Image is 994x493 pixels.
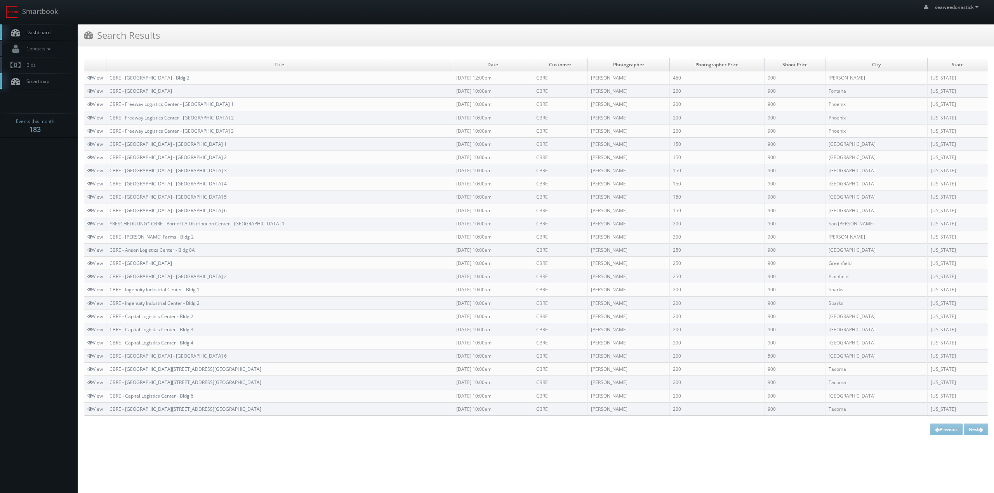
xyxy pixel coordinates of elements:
td: [PERSON_NAME] [587,124,670,137]
td: [US_STATE] [928,363,988,376]
td: CBRE [533,150,587,164]
a: CBRE - [GEOGRAPHIC_DATA][STREET_ADDRESS][GEOGRAPHIC_DATA] [109,406,261,412]
td: [DATE] 10:00am [453,124,533,137]
td: 900 [765,124,825,137]
td: CBRE [533,323,587,336]
td: CBRE [533,363,587,376]
td: [DATE] 10:00am [453,296,533,310]
td: [DATE] 10:00am [453,323,533,336]
a: CBRE - Anson Logistics Center - Bldg 8A [109,247,195,253]
td: CBRE [533,257,587,270]
td: [GEOGRAPHIC_DATA] [825,204,927,217]
td: [US_STATE] [928,243,988,256]
td: 200 [670,296,765,310]
td: CBRE [533,124,587,137]
td: [DATE] 10:00am [453,137,533,150]
td: [DATE] 10:00am [453,150,533,164]
td: Title [106,58,453,71]
td: 900 [765,137,825,150]
td: [US_STATE] [928,85,988,98]
span: Bids [23,62,36,68]
td: CBRE [533,190,587,204]
td: [US_STATE] [928,137,988,150]
td: 900 [765,283,825,296]
td: 200 [670,363,765,376]
a: View [87,207,103,214]
a: View [87,167,103,174]
td: 900 [765,296,825,310]
td: CBRE [533,336,587,349]
a: View [87,300,103,306]
td: 250 [670,257,765,270]
span: seaweedonastick [935,4,981,10]
td: [DATE] 10:00am [453,98,533,111]
a: CBRE - [GEOGRAPHIC_DATA][STREET_ADDRESS][GEOGRAPHIC_DATA] [109,379,261,386]
td: [DATE] 10:00am [453,283,533,296]
td: 250 [670,270,765,283]
a: CBRE - [GEOGRAPHIC_DATA] [109,260,172,266]
td: [PERSON_NAME] [587,243,670,256]
td: 900 [765,363,825,376]
td: [DATE] 10:00am [453,230,533,243]
a: CBRE - [GEOGRAPHIC_DATA] - [GEOGRAPHIC_DATA] 6 [109,207,227,214]
td: Phoenix [825,98,927,111]
td: CBRE [533,177,587,190]
td: 900 [765,71,825,85]
td: 900 [765,230,825,243]
td: 900 [765,164,825,177]
td: 900 [765,150,825,164]
a: View [87,220,103,227]
td: Customer [533,58,587,71]
td: 900 [765,323,825,336]
td: [PERSON_NAME] [587,257,670,270]
td: [US_STATE] [928,402,988,415]
td: San [PERSON_NAME] [825,217,927,230]
td: [PERSON_NAME] [587,150,670,164]
td: [US_STATE] [928,230,988,243]
td: 200 [670,85,765,98]
td: Sparks [825,283,927,296]
a: View [87,128,103,134]
a: View [87,393,103,399]
td: [PERSON_NAME] [587,323,670,336]
td: 200 [670,402,765,415]
td: 150 [670,137,765,150]
td: [US_STATE] [928,257,988,270]
td: [DATE] 10:00am [453,217,533,230]
td: [US_STATE] [928,349,988,363]
td: 200 [670,283,765,296]
a: CBRE - Capital Logistics Center - Bldg 2 [109,313,193,320]
td: 900 [765,402,825,415]
td: [DATE] 10:00am [453,363,533,376]
td: Fontana [825,85,927,98]
td: [US_STATE] [928,177,988,190]
td: CBRE [533,389,587,402]
td: [US_STATE] [928,204,988,217]
td: [PERSON_NAME] [587,389,670,402]
td: [DATE] 10:00am [453,349,533,363]
a: CBRE - [PERSON_NAME] Farms - Bldg 2 [109,234,194,240]
td: [US_STATE] [928,124,988,137]
img: smartbook-logo.png [6,6,18,18]
td: 150 [670,177,765,190]
td: 200 [670,336,765,349]
td: 200 [670,111,765,124]
td: CBRE [533,376,587,389]
td: Photographer Price [670,58,765,71]
h3: Search Results [84,28,160,42]
td: 200 [670,389,765,402]
a: CBRE - Freeway Logistics Center - [GEOGRAPHIC_DATA] 1 [109,101,234,107]
td: Photographer [587,58,670,71]
a: View [87,353,103,359]
td: CBRE [533,243,587,256]
td: [PERSON_NAME] [587,376,670,389]
td: [US_STATE] [928,164,988,177]
td: [PERSON_NAME] [587,71,670,85]
td: [GEOGRAPHIC_DATA] [825,243,927,256]
a: View [87,88,103,94]
td: [PERSON_NAME] [587,137,670,150]
td: 900 [765,85,825,98]
span: Contacts [23,45,52,52]
td: CBRE [533,85,587,98]
td: [PERSON_NAME] [587,283,670,296]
